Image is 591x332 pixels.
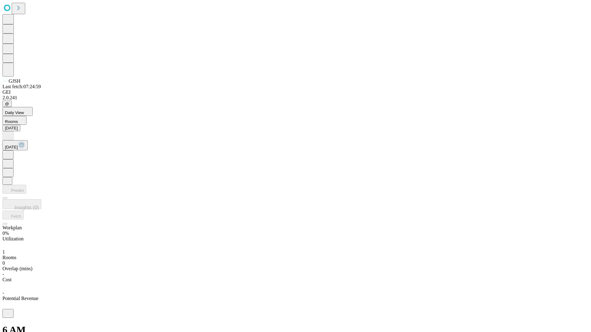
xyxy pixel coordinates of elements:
span: Overlap (mins) [2,266,32,271]
button: [DATE] [2,140,28,150]
span: Utilization [2,236,23,241]
button: [DATE] [2,125,20,131]
button: Predict [2,185,26,194]
span: Insights (0) [14,205,39,210]
span: 1 [2,249,5,255]
span: Rooms [2,255,16,260]
span: Potential Revenue [2,296,38,301]
button: Rooms [2,116,26,125]
span: Rooms [5,119,18,124]
span: @ [5,101,9,106]
span: 0% [2,231,9,236]
button: Insights (0) [2,199,41,209]
span: GJSH [9,78,20,84]
span: Daily View [5,110,24,115]
span: - [2,290,4,295]
button: Fetch [2,211,24,219]
button: @ [2,101,12,107]
div: GEI [2,89,589,95]
span: Workplan [2,225,22,230]
span: Cost [2,277,11,282]
span: 0 [2,260,5,266]
span: Last fetch: 07:24:59 [2,84,41,89]
span: [DATE] [5,145,18,149]
button: Daily View [2,107,33,116]
div: 2.0.241 [2,95,589,101]
span: - [2,271,4,277]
